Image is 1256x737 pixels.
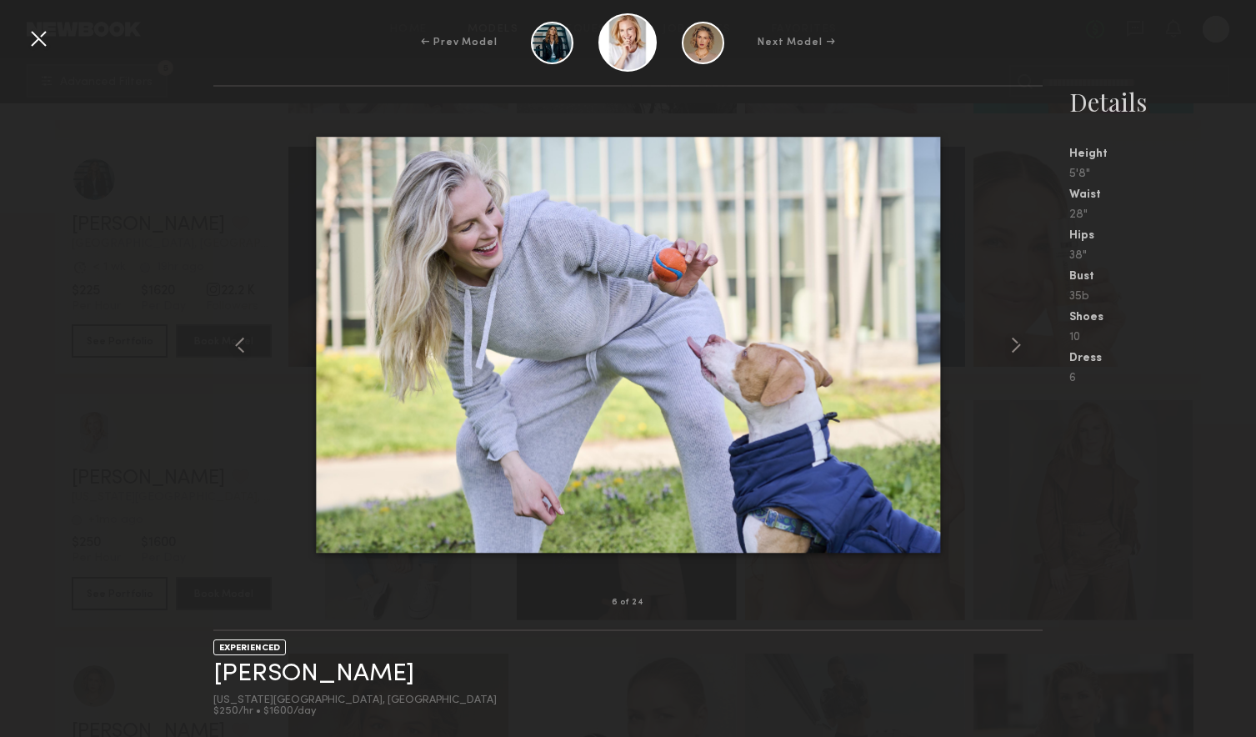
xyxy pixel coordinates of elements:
[1069,250,1256,262] div: 38"
[1069,291,1256,303] div: 35b
[1069,353,1256,364] div: Dress
[1069,168,1256,180] div: 5'8"
[213,639,286,655] div: EXPERIENCED
[1069,332,1256,343] div: 10
[213,661,414,687] a: [PERSON_NAME]
[1069,271,1256,283] div: Bust
[1069,230,1256,242] div: Hips
[1069,85,1256,118] div: Details
[1069,373,1256,384] div: 6
[1069,312,1256,323] div: Shoes
[1069,148,1256,160] div: Height
[421,35,498,50] div: ← Prev Model
[213,695,497,706] div: [US_STATE][GEOGRAPHIC_DATA], [GEOGRAPHIC_DATA]
[758,35,835,50] div: Next Model →
[612,599,643,607] div: 6 of 24
[1069,189,1256,201] div: Waist
[1069,209,1256,221] div: 28"
[213,706,497,717] div: $250/hr • $1600/day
